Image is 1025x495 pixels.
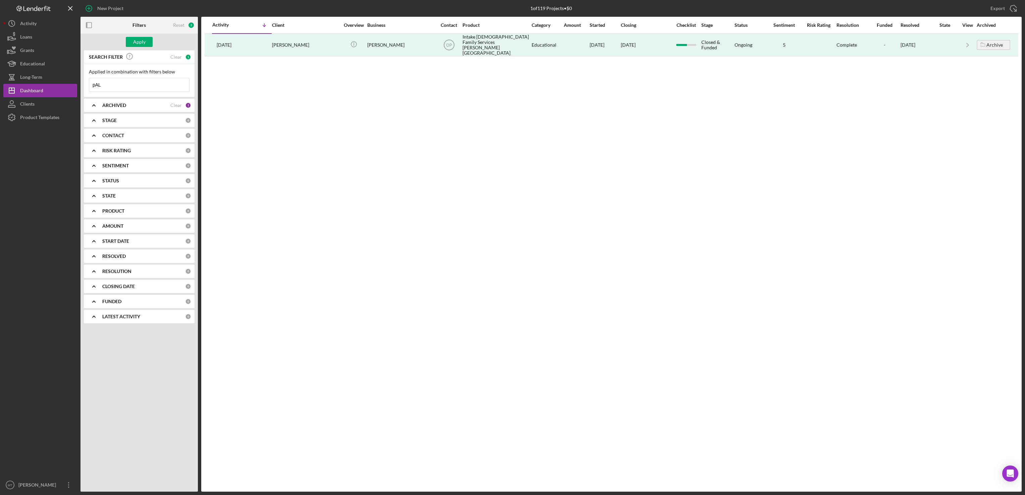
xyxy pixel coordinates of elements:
div: Open Intercom Messenger [1002,465,1018,482]
div: 0 [185,148,191,154]
div: Product Templates [20,111,59,126]
div: 5 [767,42,801,48]
b: FUNDED [102,299,121,304]
button: Apply [126,37,153,47]
b: ARCHIVED [102,103,126,108]
div: Export [990,2,1005,15]
div: Archive [986,40,1003,50]
div: Clear [170,103,182,108]
div: Product [463,22,530,28]
div: 0 [185,117,191,123]
div: Stage [701,22,734,28]
b: RESOLVED [102,254,126,259]
div: 0 [185,208,191,214]
div: Loans [20,30,32,45]
div: Resolution [837,22,869,28]
div: Activity [20,17,37,32]
div: [PERSON_NAME] [367,34,434,56]
div: 0 [185,132,191,139]
div: Long-Term [20,70,42,86]
div: 0 [185,283,191,289]
div: Activity [212,22,242,27]
div: 0 [185,298,191,305]
div: 0 [185,268,191,274]
div: Educational [532,34,563,56]
div: Reset [173,22,184,28]
div: Funded [869,22,900,28]
div: 0 [185,238,191,244]
div: Intake [DEMOGRAPHIC_DATA] Family Services [PERSON_NAME][GEOGRAPHIC_DATA] [463,34,530,56]
div: Ongoing [735,42,752,48]
div: Status [735,22,767,28]
b: RESOLUTION [102,269,131,274]
div: 1 of 119 Projects • $0 [530,6,572,11]
b: LATEST ACTIVITY [102,314,140,319]
div: [DATE] [901,34,931,56]
div: [DATE] [590,34,620,56]
button: New Project [80,2,130,15]
div: Contact [436,22,462,28]
div: Amount [564,22,589,28]
time: 2023-06-07 20:30 [217,42,231,48]
div: Sentiment [767,22,801,28]
div: Applied in combination with filters below [89,69,190,74]
div: 2 [188,22,195,29]
div: Overview [341,22,366,28]
div: View [959,22,976,28]
div: 0 [185,178,191,184]
a: Clients [3,97,77,111]
div: Business [367,22,434,28]
div: 1 [185,54,191,60]
div: [PERSON_NAME] [272,34,339,56]
button: Archive [977,40,1010,50]
div: Clear [170,54,182,60]
button: Long-Term [3,70,77,84]
b: SENTIMENT [102,163,129,168]
b: STAGE [102,118,117,123]
div: Client [272,22,339,28]
div: Grants [20,44,34,59]
b: PRODUCT [102,208,124,214]
div: Apply [133,37,146,47]
div: [PERSON_NAME] [17,478,60,493]
div: Checklist [672,22,701,28]
div: New Project [97,2,123,15]
div: 0 [185,314,191,320]
text: OP [446,43,452,47]
button: Export [984,2,1022,15]
div: Resolved [901,22,931,28]
button: Product Templates [3,111,77,124]
time: [DATE] [621,42,636,48]
b: CONTACT [102,133,124,138]
button: Loans [3,30,77,44]
div: Complete [837,42,857,48]
button: Grants [3,44,77,57]
b: STATE [102,193,116,199]
b: RISK RATING [102,148,131,153]
b: START DATE [102,238,129,244]
button: Dashboard [3,84,77,97]
div: Risk Rating [802,22,835,28]
div: 0 [185,163,191,169]
b: CLOSING DATE [102,284,135,289]
div: State [931,22,958,28]
div: - [869,42,900,48]
div: 1 [185,102,191,108]
div: Started [590,22,620,28]
div: 0 [185,223,191,229]
div: Category [532,22,563,28]
button: MT[PERSON_NAME] [3,478,77,492]
button: Activity [3,17,77,30]
div: 0 [185,193,191,199]
b: STATUS [102,178,119,183]
b: SEARCH FILTER [89,54,123,60]
b: AMOUNT [102,223,123,229]
button: Educational [3,57,77,70]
